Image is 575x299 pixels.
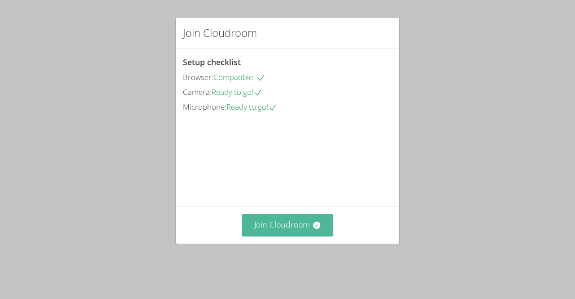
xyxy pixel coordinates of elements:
span: Ready to go! [212,87,262,97]
span: Browser: [183,72,213,82]
span: Setup checklist [183,57,241,67]
button: Join Cloudroom [242,214,334,236]
span: Compatible [213,72,265,82]
span: Camera: [183,87,212,97]
span: Ready to go! [226,102,277,112]
h2: Join Cloudroom [183,25,257,41]
span: Microphone: [183,102,226,112]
